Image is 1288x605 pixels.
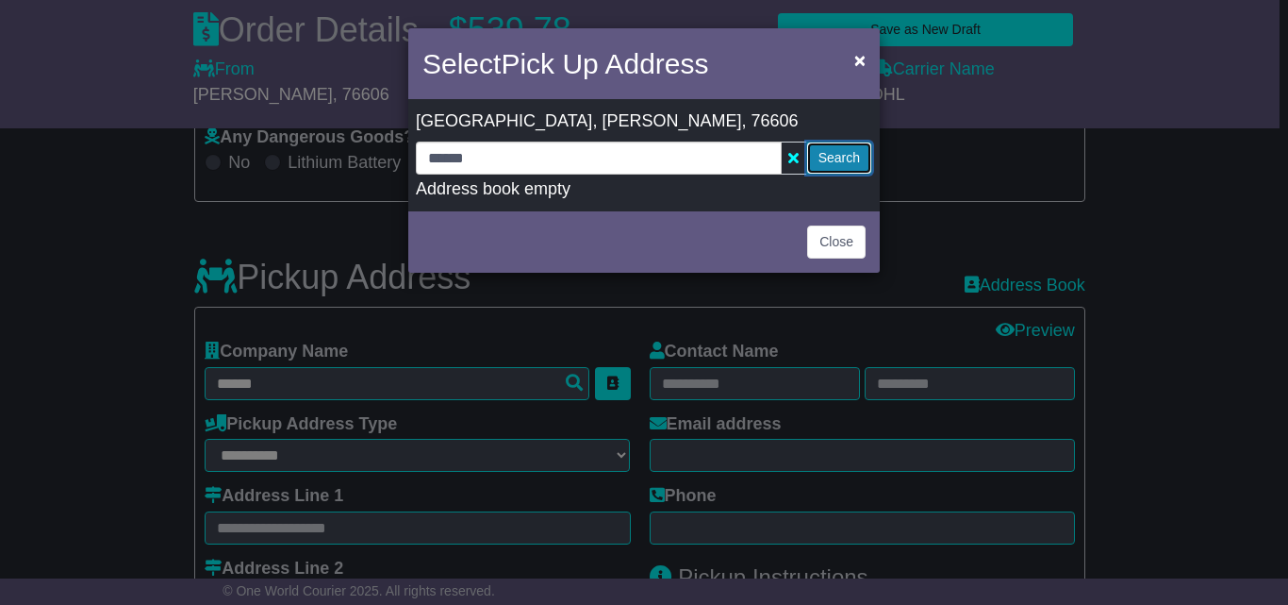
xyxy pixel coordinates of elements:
div: Address book empty [416,179,872,200]
span: [GEOGRAPHIC_DATA] [416,111,592,132]
span: Pick Up [501,48,598,79]
span: , 76606 [741,111,798,132]
span: × [854,49,866,71]
button: Close [807,226,866,259]
span: , [PERSON_NAME] [592,111,741,132]
button: Close [845,41,875,79]
h4: Select [422,42,709,85]
span: Address [604,48,708,79]
button: Search [806,142,872,175]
